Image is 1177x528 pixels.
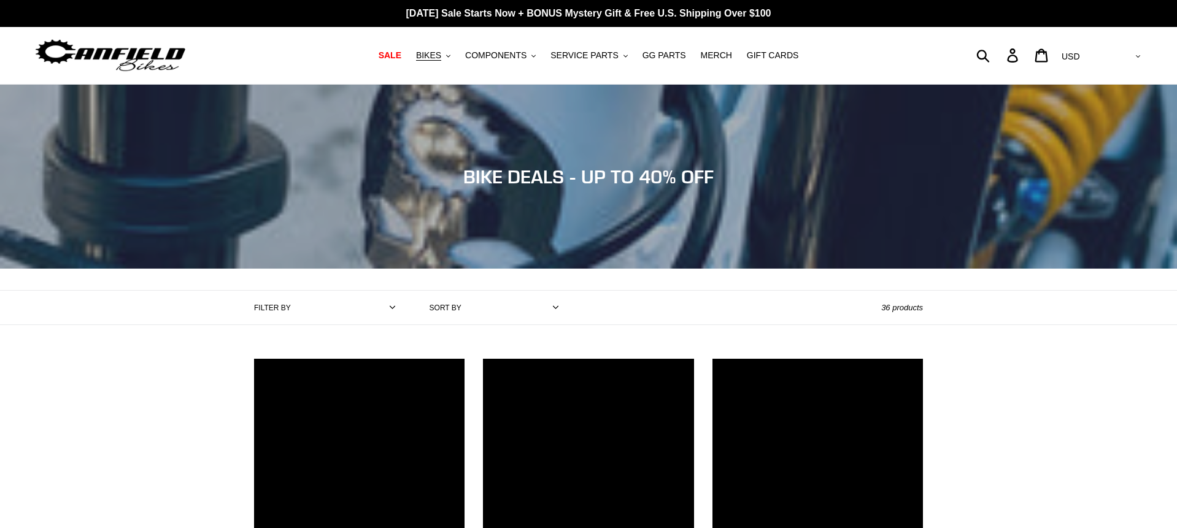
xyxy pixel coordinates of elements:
[701,50,732,61] span: MERCH
[463,166,714,188] span: BIKE DEALS - UP TO 40% OFF
[544,47,633,64] button: SERVICE PARTS
[643,50,686,61] span: GG PARTS
[881,303,923,312] span: 36 products
[410,47,457,64] button: BIKES
[636,47,692,64] a: GG PARTS
[379,50,401,61] span: SALE
[465,50,527,61] span: COMPONENTS
[430,302,461,313] label: Sort by
[416,50,441,61] span: BIKES
[254,302,291,313] label: Filter by
[550,50,618,61] span: SERVICE PARTS
[372,47,407,64] a: SALE
[747,50,799,61] span: GIFT CARDS
[459,47,542,64] button: COMPONENTS
[741,47,805,64] a: GIFT CARDS
[983,42,1014,69] input: Search
[34,36,187,75] img: Canfield Bikes
[695,47,738,64] a: MERCH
